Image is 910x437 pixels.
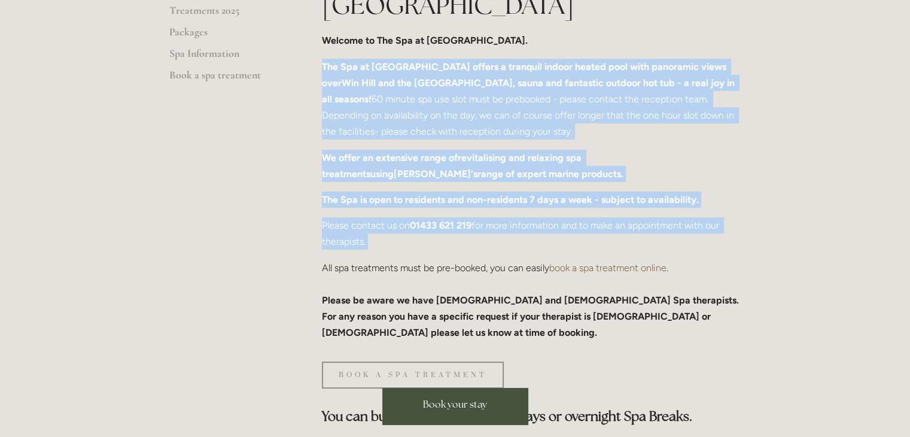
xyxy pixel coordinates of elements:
[322,61,729,89] strong: The Spa at [GEOGRAPHIC_DATA] offers a tranquil indoor heated pool with panoramic views over
[423,398,487,411] span: Book your stay
[477,168,623,180] strong: range of expert marine products.
[322,152,584,180] a: revitalising and relaxing spa treatments
[322,152,458,163] strong: We offer an extensive range of
[394,168,477,180] a: [PERSON_NAME]'s
[322,217,741,250] p: Please contact us on for more information and to make an appointment with our therapists.
[322,260,741,341] p: All spa treatments must be pre-booked, you can easily .
[322,295,741,338] strong: Please be aware we have [DEMOGRAPHIC_DATA] and [DEMOGRAPHIC_DATA] Spa therapists. For any reason ...
[322,194,699,205] strong: The Spa is open to residents and non-residents 7 days a week - subject to availability.
[322,59,741,140] p: 60 minute spa use slot must be prebooked - please contact the reception team. Depending on availa...
[169,25,284,47] a: Packages
[342,77,513,89] a: Win Hill and the [GEOGRAPHIC_DATA]
[410,220,471,231] strong: 01433 621 219
[169,68,284,90] a: Book a spa treatment
[169,4,284,25] a: Treatments 2025
[549,262,666,274] a: book a spa treatment online
[382,388,528,425] a: Book your stay
[370,168,394,180] strong: using
[169,47,284,68] a: Spa Information
[322,77,737,105] strong: , sauna and fantastic outdoor hot tub - a real joy in all seasons!
[322,362,504,389] a: Book a spa treatment
[322,35,528,46] strong: Welcome to The Spa at [GEOGRAPHIC_DATA].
